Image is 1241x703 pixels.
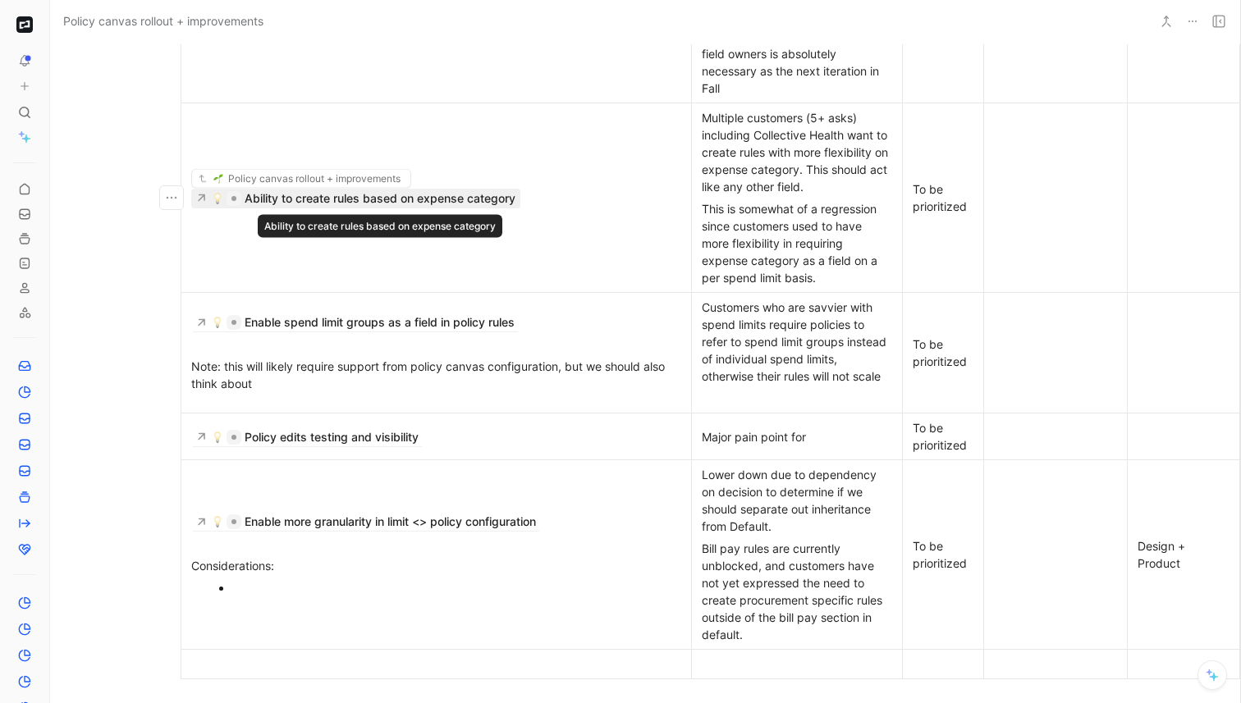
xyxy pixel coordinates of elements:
img: 💡 [212,431,223,443]
span: Policy canvas rollout + improvements [63,11,263,31]
div: Lower down due to dependency on decision to determine if we should separate out inheritance from ... [702,466,892,535]
button: Brex [13,13,36,36]
div: Enable spend limit groups as a field in policy rules [245,313,515,332]
img: 💡 [212,193,223,204]
div: Policy edits testing and visibility [245,427,419,447]
div: Ability to create rules based on expense category [245,189,515,208]
div: To be prioritized [913,336,973,370]
div: Major pain point for [702,428,892,445]
img: 🌱 [213,174,223,184]
div: To be prioritized [913,419,973,454]
div: Considerations: [191,557,681,574]
div: Vendor owners is a good first step, field owners is absolutely necessary as the next iteration in... [702,28,892,97]
div: Note: this will likely require support from policy canvas configuration, but we should also think... [191,358,681,392]
div: To be prioritized [913,180,973,215]
a: 💡Enable spend limit groups as a field in policy rules [191,313,520,332]
img: Brex [16,16,33,33]
div: Customers who are savvier with spend limits require policies to refer to spend limit groups inste... [702,299,892,385]
img: 💡 [212,516,223,527]
div: To be prioritized [913,537,973,572]
a: 💡Ability to create rules based on expense category [191,189,520,208]
div: Enable more granularity in limit <> policy configuration [245,512,536,532]
div: Multiple customers (5+ asks) including Collective Health want to create rules with more flexibili... [702,109,892,195]
div: This is somewhat of a regression since customers used to have more flexibility in requiring expen... [702,200,892,286]
span: Policy canvas rollout + improvements [228,171,401,187]
div: 🌱Policy canvas rollout + improvements [191,169,411,189]
a: 💡Policy edits testing and visibility [191,427,424,447]
img: 💡 [212,317,223,328]
div: Bill pay rules are currently unblocked, and customers have not yet expressed the need to create p... [702,540,892,643]
div: Design + Product [1138,537,1230,572]
a: 💡Enable more granularity in limit <> policy configuration [191,512,541,532]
